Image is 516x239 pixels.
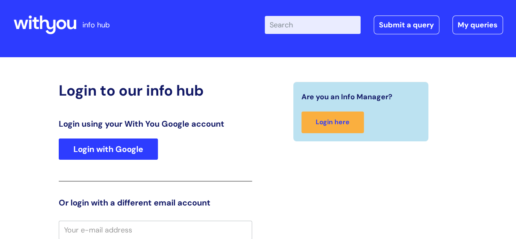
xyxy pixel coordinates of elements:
h3: Or login with a different email account [59,198,252,208]
h2: Login to our info hub [59,82,252,99]
h3: Login using your With You Google account [59,119,252,129]
input: Search [265,16,361,34]
a: Login here [301,112,364,133]
span: Are you an Info Manager? [301,90,392,103]
a: My queries [452,16,503,34]
p: info hub [82,18,110,31]
a: Login with Google [59,138,158,160]
a: Submit a query [374,16,439,34]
